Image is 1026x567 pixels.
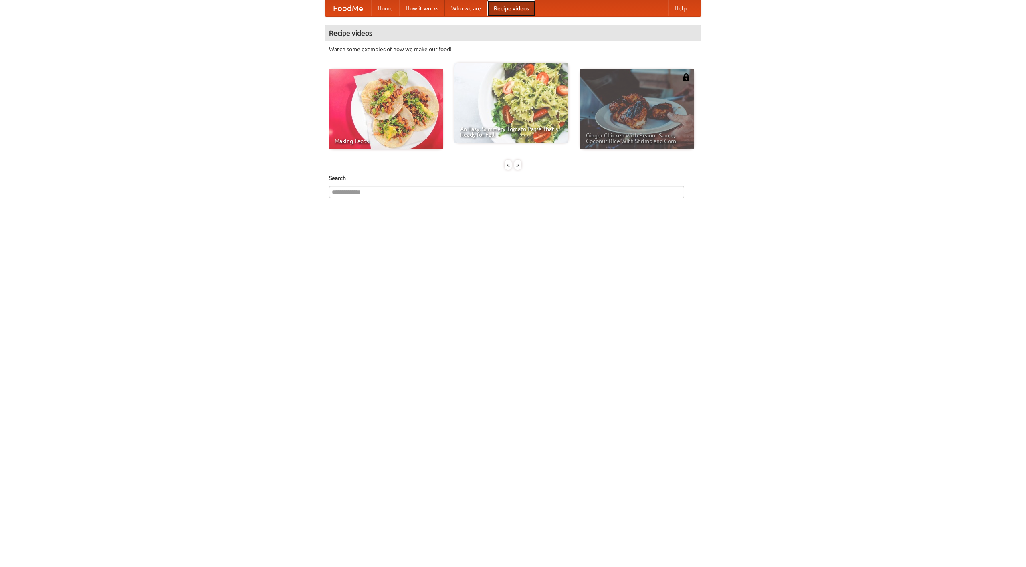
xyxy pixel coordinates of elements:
a: FoodMe [325,0,371,16]
img: 483408.png [682,73,690,81]
a: Making Tacos [329,69,443,149]
a: Recipe videos [487,0,535,16]
a: Who we are [445,0,487,16]
a: An Easy, Summery Tomato Pasta That's Ready for Fall [454,63,568,143]
a: Help [668,0,693,16]
p: Watch some examples of how we make our food! [329,45,697,53]
a: Home [371,0,399,16]
a: How it works [399,0,445,16]
div: » [514,160,521,170]
div: « [505,160,512,170]
h5: Search [329,174,697,182]
span: An Easy, Summery Tomato Pasta That's Ready for Fall [460,126,563,137]
span: Making Tacos [335,138,437,144]
h4: Recipe videos [325,25,701,41]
